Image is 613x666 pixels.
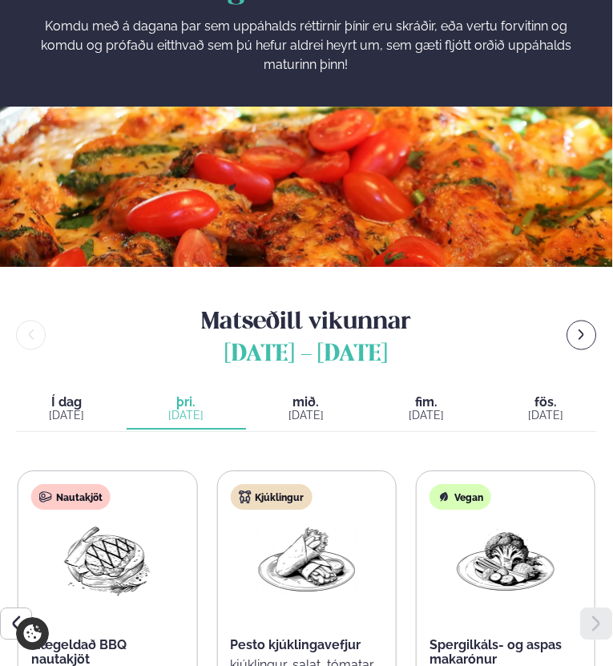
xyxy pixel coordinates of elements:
[56,523,159,597] img: Beef-Meat.png
[52,338,560,370] span: [DATE] - [DATE]
[52,299,560,370] h2: Matseðill vikunnar
[127,390,247,430] button: þri. [DATE]
[430,484,491,510] div: Vegan
[230,637,361,652] span: Pesto kjúklingavefjur
[438,490,450,503] img: Vegan.svg
[31,484,111,510] div: Nautakjöt
[230,484,312,510] div: Kjúklingur
[454,523,557,597] img: Vegan.png
[495,396,596,409] span: fös.
[366,390,486,430] button: fim. [DATE]
[486,390,596,430] button: fös. [DATE]
[16,409,117,422] div: [DATE]
[256,396,357,409] span: mið.
[567,320,596,349] button: menu-btn-right
[495,409,596,422] div: [DATE]
[16,390,127,430] button: Í dag [DATE]
[16,396,117,409] span: Í dag
[376,409,477,422] div: [DATE]
[238,490,251,503] img: chicken.svg
[255,523,357,597] img: Wraps.png
[136,396,237,409] span: þri.
[16,617,49,650] a: Cookie settings
[136,409,237,422] div: [DATE]
[256,409,357,422] div: [DATE]
[39,490,52,503] img: beef.svg
[246,390,366,430] button: mið. [DATE]
[16,320,46,349] button: menu-btn-left
[376,396,477,409] span: fim.
[32,17,580,75] p: Komdu með á dagana þar sem uppáhalds réttirnir þínir eru skráðir, eða vertu forvitinn og komdu og...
